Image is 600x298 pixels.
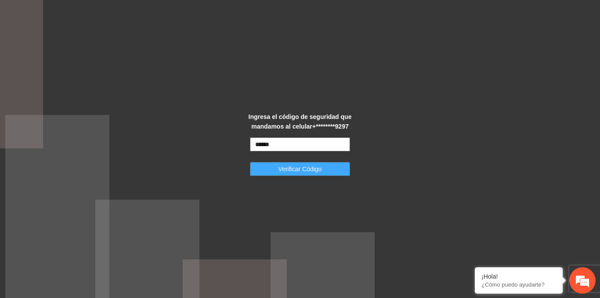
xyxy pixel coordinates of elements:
[4,202,167,233] textarea: Escriba su mensaje y pulse “Intro”
[481,273,556,280] div: ¡Hola!
[249,113,352,130] strong: Ingresa el código de seguridad que mandamos al celular +********9297
[46,45,148,56] div: Chatee con nosotros ahora
[144,4,165,25] div: Minimizar ventana de chat en vivo
[481,281,556,288] p: ¿Cómo puedo ayudarte?
[250,162,350,176] button: Verificar Código
[51,98,121,187] span: Estamos en línea.
[278,164,322,174] span: Verificar Código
